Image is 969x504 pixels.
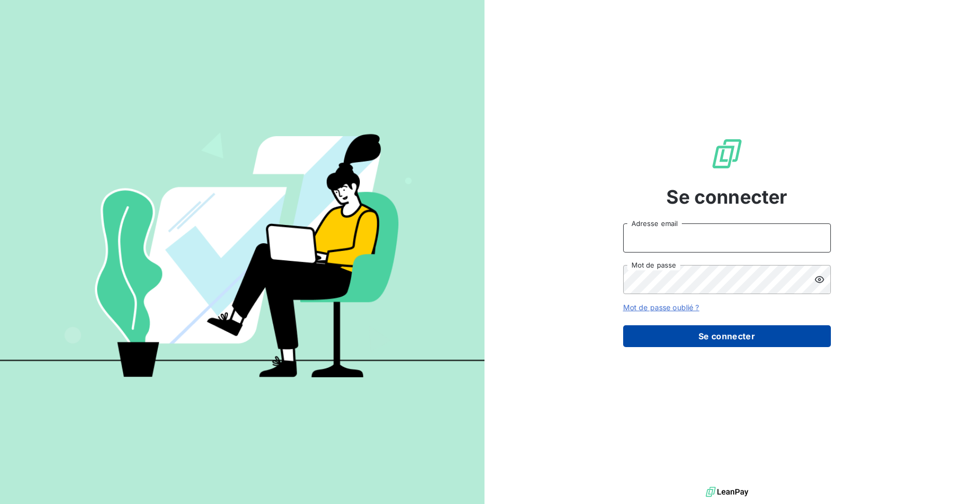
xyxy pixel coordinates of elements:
[706,484,748,500] img: logo
[623,303,699,312] a: Mot de passe oublié ?
[623,223,831,253] input: placeholder
[666,183,788,211] span: Se connecter
[710,137,744,170] img: Logo LeanPay
[623,325,831,347] button: Se connecter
